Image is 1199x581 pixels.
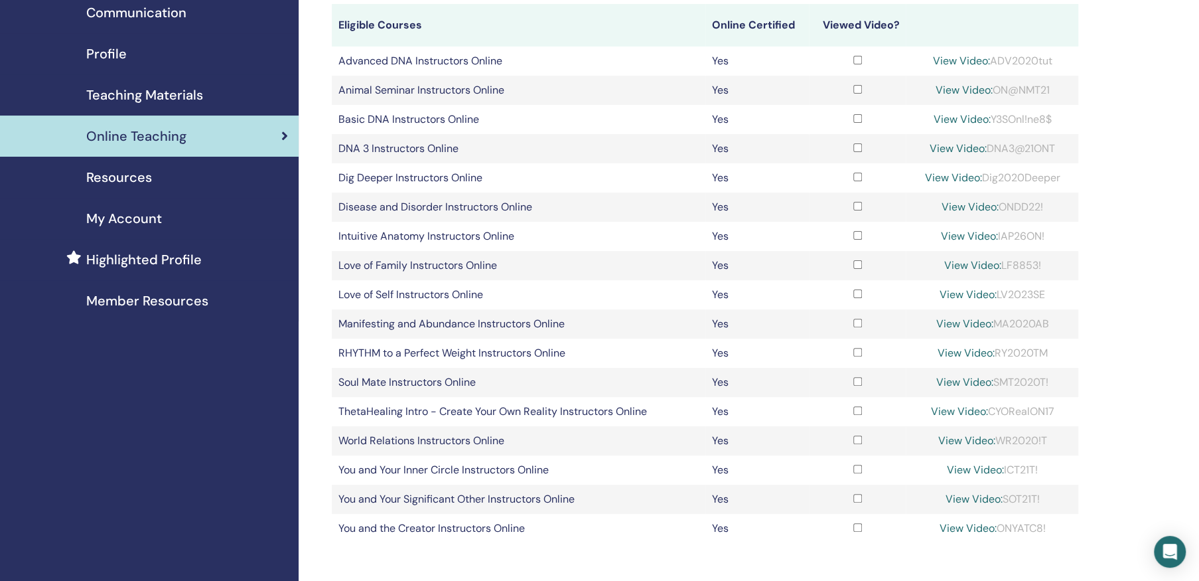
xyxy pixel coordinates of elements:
td: Dig Deeper Instructors Online [332,163,705,193]
span: Highlighted Profile [86,250,202,270]
td: Soul Mate Instructors Online [332,368,705,397]
td: Advanced DNA Instructors Online [332,46,705,76]
a: View Video: [933,112,990,126]
div: LF8853! [912,258,1072,274]
td: Manifesting and Abundance Instructors Online [332,309,705,339]
div: ADV2020tut [912,53,1072,69]
span: Profile [86,44,127,64]
span: Teaching Materials [86,85,203,105]
a: View Video: [936,375,993,389]
a: View Video: [924,171,981,185]
td: Yes [705,134,810,163]
th: Viewed Video? [809,4,906,46]
td: Yes [705,193,810,222]
td: Yes [705,514,810,543]
td: You and Your Inner Circle Instructors Online [332,456,705,485]
td: Yes [705,456,810,485]
td: Animal Seminar Instructors Online [332,76,705,105]
td: Yes [705,309,810,339]
td: Love of Family Instructors Online [332,251,705,280]
td: Intuitive Anatomy Instructors Online [332,222,705,251]
td: Yes [705,368,810,397]
td: RHYTHM to a Perfect Weight Instructors Online [332,339,705,368]
div: ICT21T! [912,462,1072,478]
span: Communication [86,3,186,23]
div: Open Intercom Messenger [1154,536,1186,568]
td: Yes [705,397,810,426]
td: Yes [705,46,810,76]
div: IAP26ON! [912,228,1072,244]
th: Eligible Courses [332,4,705,46]
span: Online Teaching [86,126,186,146]
td: Basic DNA Instructors Online [332,105,705,134]
a: View Video: [938,434,995,448]
td: Disease and Disorder Instructors Online [332,193,705,222]
div: SMT2020T! [912,374,1072,390]
a: View Video: [940,288,997,301]
a: View Video: [942,200,999,214]
td: Yes [705,280,810,309]
td: ThetaHealing Intro - Create Your Own Reality Instructors Online [332,397,705,426]
a: View Video: [930,141,987,155]
div: Dig2020Deeper [912,170,1072,186]
th: Online Certified [705,4,810,46]
a: View Video: [944,258,1001,272]
span: My Account [86,208,162,228]
a: View Video: [940,229,997,243]
td: Love of Self Instructors Online [332,280,705,309]
div: WR2020!T [912,433,1072,449]
td: World Relations Instructors Online [332,426,705,456]
div: DNA3@21ONT [912,141,1072,157]
a: View Video: [935,83,992,97]
span: Member Resources [86,291,208,311]
a: View Video: [932,54,989,68]
td: Yes [705,426,810,456]
div: SOT21T! [912,491,1072,507]
div: CYORealON17 [912,404,1072,420]
div: LV2023SE [912,287,1072,303]
td: You and Your Significant Other Instructors Online [332,485,705,514]
div: Y3SOnl!ne8$ [912,112,1072,127]
div: ON@NMT21 [912,82,1072,98]
a: View Video: [947,463,1004,477]
a: View Video: [930,404,987,418]
a: View Video: [945,492,1002,506]
a: View Video: [939,521,996,535]
div: MA2020AB [912,316,1072,332]
td: You and the Creator Instructors Online [332,514,705,543]
td: Yes [705,105,810,134]
td: Yes [705,76,810,105]
td: Yes [705,485,810,514]
a: View Video: [937,346,994,360]
td: Yes [705,222,810,251]
div: ONYATC8! [912,521,1072,537]
div: RY2020TM [912,345,1072,361]
td: Yes [705,163,810,193]
td: DNA 3 Instructors Online [332,134,705,163]
a: View Video: [936,317,993,331]
td: Yes [705,339,810,368]
td: Yes [705,251,810,280]
span: Resources [86,167,152,187]
div: ONDD22! [912,199,1072,215]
